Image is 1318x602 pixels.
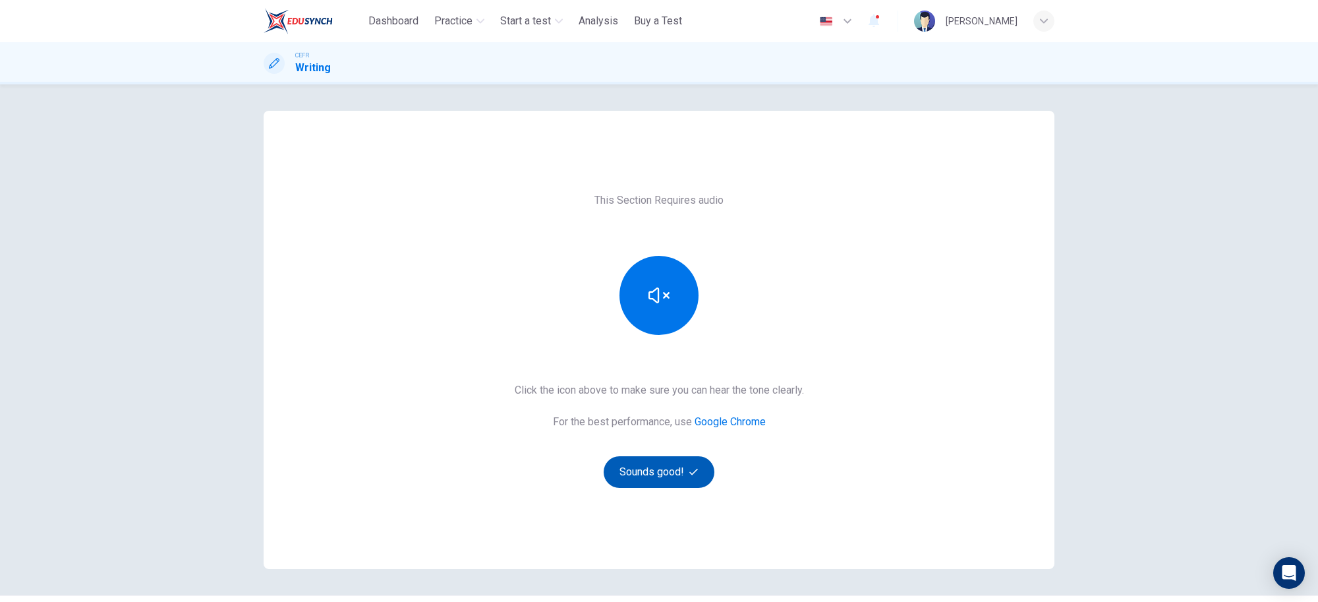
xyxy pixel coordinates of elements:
div: Open Intercom Messenger [1273,557,1305,589]
button: Analysis [573,9,623,33]
button: Dashboard [363,9,424,33]
span: Start a test [500,13,551,29]
img: en [818,16,834,26]
span: Analysis [579,13,618,29]
h1: Writing [295,60,331,76]
h6: This Section Requires audio [594,193,724,208]
img: ELTC logo [264,8,333,34]
span: CEFR [295,51,309,60]
button: Sounds good! [604,456,714,488]
a: Google Chrome [695,415,766,428]
h6: Click the icon above to make sure you can hear the tone clearly. [515,382,804,398]
img: Profile picture [914,11,935,32]
a: ELTC logo [264,8,363,34]
span: Dashboard [368,13,418,29]
h6: For the best performance, use [553,414,766,430]
button: Start a test [495,9,568,33]
button: Buy a Test [629,9,687,33]
span: Buy a Test [634,13,682,29]
div: [PERSON_NAME] [946,13,1017,29]
button: Practice [429,9,490,33]
span: Practice [434,13,473,29]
